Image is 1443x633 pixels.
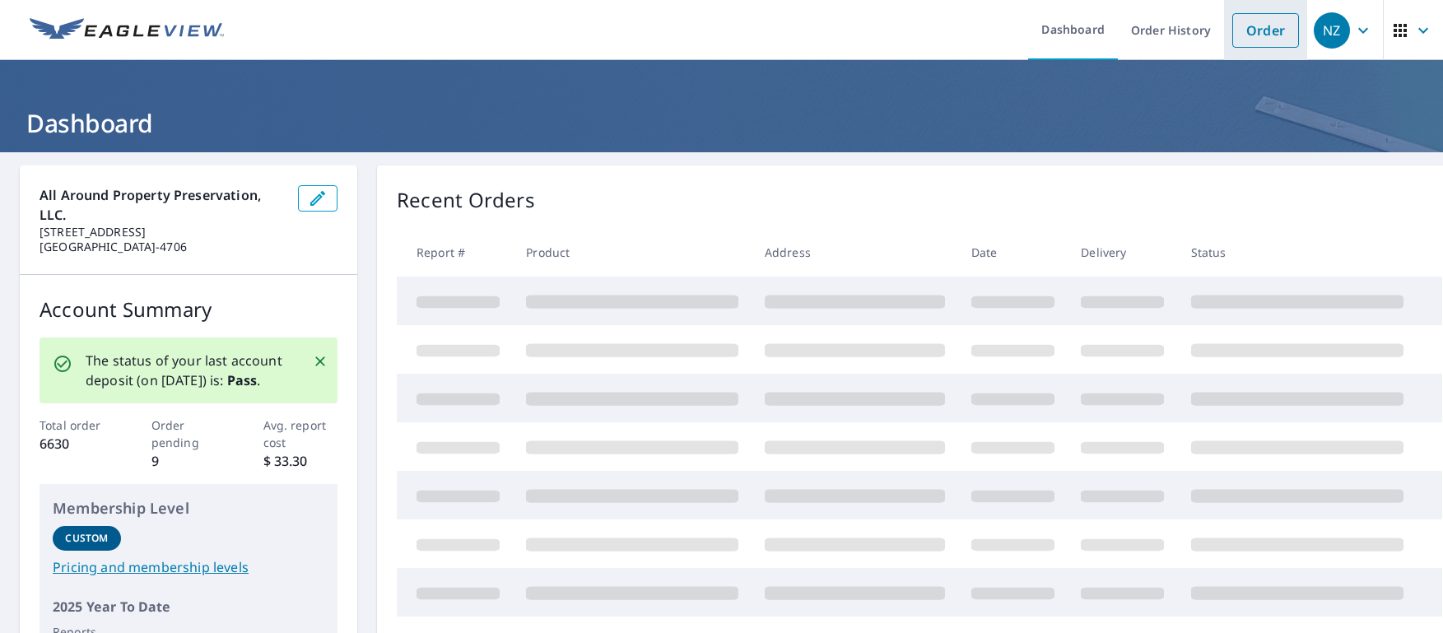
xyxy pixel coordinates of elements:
h1: Dashboard [20,106,1423,140]
th: Date [958,228,1068,277]
p: 6630 [40,434,114,454]
p: 2025 Year To Date [53,597,324,617]
p: Order pending [151,417,226,451]
p: Total order [40,417,114,434]
img: EV Logo [30,18,224,43]
a: Pricing and membership levels [53,557,324,577]
p: [STREET_ADDRESS] [40,225,285,240]
p: [GEOGRAPHIC_DATA]-4706 [40,240,285,254]
p: Membership Level [53,497,324,519]
p: All Around Property Preservation, LLC. [40,185,285,225]
p: Avg. report cost [263,417,338,451]
p: The status of your last account deposit (on [DATE]) is: . [86,351,293,390]
th: Status [1178,228,1417,277]
button: Close [310,351,331,372]
th: Address [752,228,958,277]
p: Custom [65,531,108,546]
th: Report # [397,228,513,277]
th: Delivery [1068,228,1177,277]
p: 9 [151,451,226,471]
p: Recent Orders [397,185,535,215]
a: Order [1232,13,1299,48]
p: $ 33.30 [263,451,338,471]
th: Product [513,228,752,277]
p: Account Summary [40,295,337,324]
div: NZ [1314,12,1350,49]
b: Pass [227,371,258,389]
